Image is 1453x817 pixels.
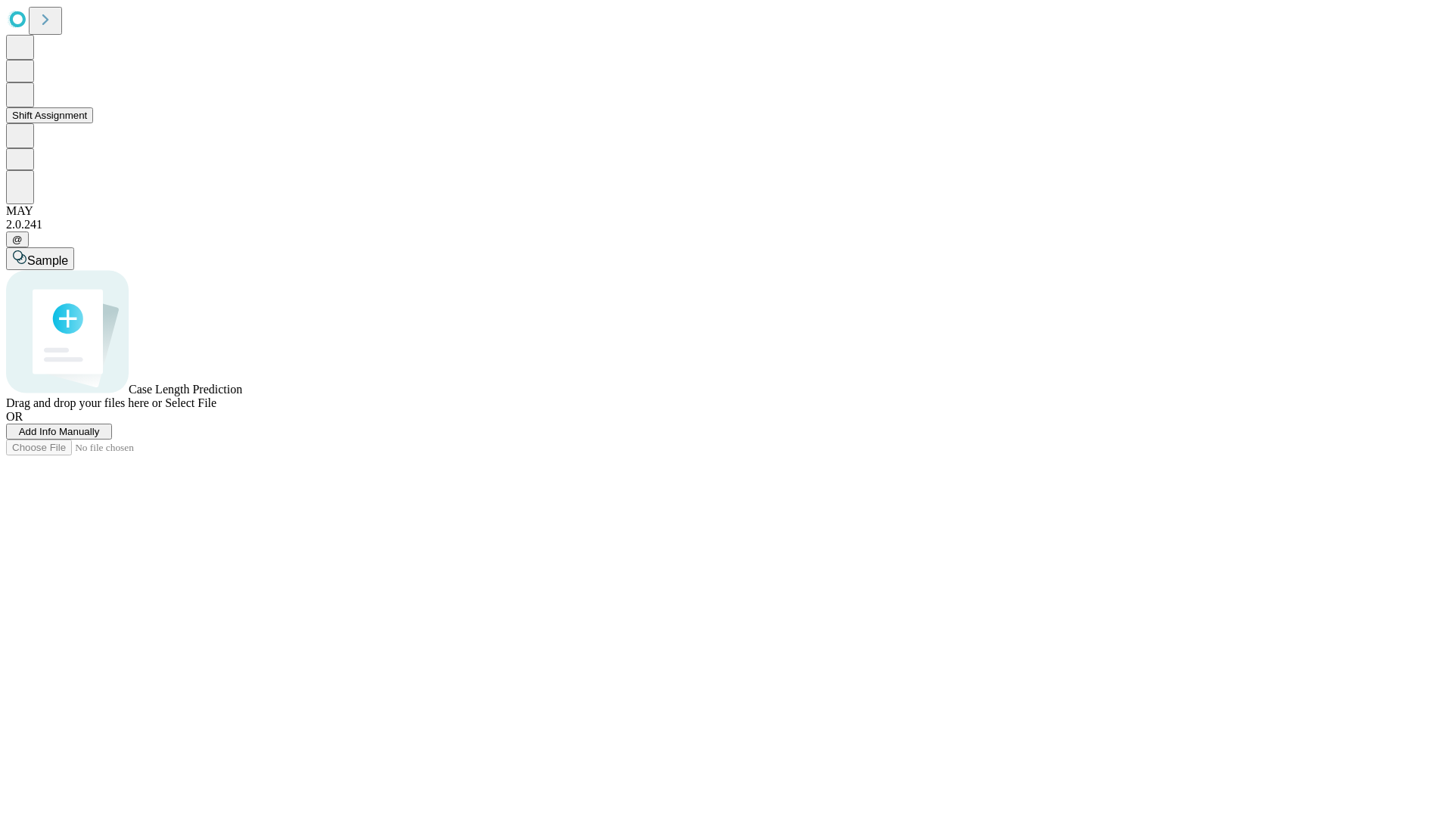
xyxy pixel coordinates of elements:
[165,396,216,409] span: Select File
[6,231,29,247] button: @
[6,410,23,423] span: OR
[129,383,242,396] span: Case Length Prediction
[19,426,100,437] span: Add Info Manually
[6,204,1447,218] div: MAY
[6,218,1447,231] div: 2.0.241
[6,247,74,270] button: Sample
[27,254,68,267] span: Sample
[6,396,162,409] span: Drag and drop your files here or
[6,424,112,440] button: Add Info Manually
[12,234,23,245] span: @
[6,107,93,123] button: Shift Assignment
